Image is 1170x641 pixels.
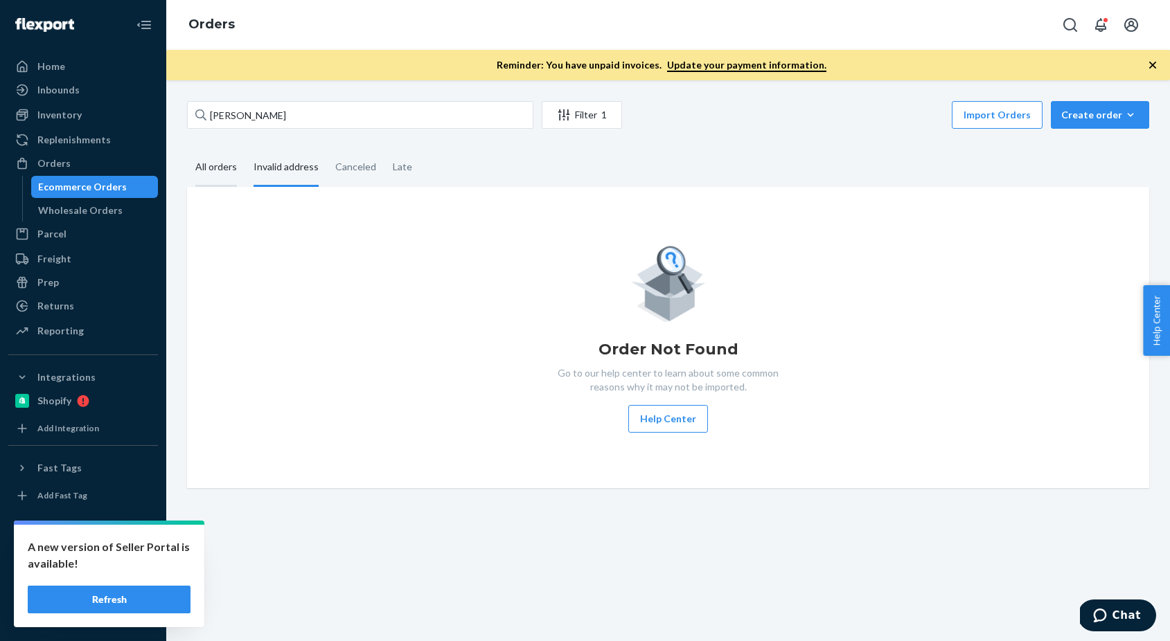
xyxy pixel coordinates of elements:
button: Talk to Support [8,555,158,577]
button: Give Feedback [8,602,158,624]
div: Wholesale Orders [38,204,123,217]
div: Parcel [37,227,67,241]
button: Import Orders [952,101,1043,129]
a: Returns [8,295,158,317]
iframe: Opens a widget where you can chat to one of our agents [1080,599,1156,634]
button: Filter [542,101,622,129]
div: Add Fast Tag [37,489,87,501]
a: Reporting [8,320,158,342]
div: Prep [37,276,59,289]
button: Open notifications [1087,11,1115,39]
div: Canceled [335,149,376,185]
p: Reminder: You have unpaid invoices. [497,58,826,72]
button: Create order [1051,101,1149,129]
div: Late [393,149,412,185]
a: Replenishments [8,129,158,151]
a: Ecommerce Orders [31,176,159,198]
div: Freight [37,252,71,266]
img: Flexport logo [15,18,74,32]
button: Refresh [28,586,190,613]
a: Add Fast Tag [8,485,158,507]
a: Settings [8,532,158,554]
a: Help Center [8,579,158,601]
ol: breadcrumbs [177,5,246,45]
button: Help Center [628,405,708,433]
button: Fast Tags [8,457,158,479]
a: Home [8,55,158,78]
button: Open Search Box [1056,11,1084,39]
img: Empty list [630,242,706,322]
a: Orders [8,152,158,174]
a: Update your payment information. [667,59,826,72]
a: Prep [8,271,158,294]
button: Open account menu [1117,11,1145,39]
div: Integrations [37,370,96,384]
p: Go to our help center to learn about some common reasons why it may not be imported. [547,366,790,394]
div: Reporting [37,324,84,338]
div: Filter [542,108,621,122]
button: Close Navigation [130,11,158,39]
p: A new version of Seller Portal is available! [28,539,190,572]
div: Invalid address [254,149,319,187]
a: Parcel [8,223,158,245]
div: Inventory [37,108,82,122]
div: Inbounds [37,83,80,97]
div: Returns [37,299,74,313]
div: Shopify [37,394,71,408]
a: Inventory [8,104,158,126]
a: Inbounds [8,79,158,101]
button: Integrations [8,366,158,388]
h1: Order Not Found [599,338,738,361]
a: Wholesale Orders [31,199,159,222]
div: Orders [37,156,71,170]
div: All orders [195,149,237,187]
div: Home [37,60,65,73]
div: Replenishments [37,133,111,147]
div: Fast Tags [37,461,82,475]
input: Search orders [187,101,533,129]
a: Orders [188,17,235,32]
a: Shopify [8,390,158,412]
div: Ecommerce Orders [38,180,127,194]
a: Freight [8,248,158,270]
div: 1 [601,108,607,122]
div: Create order [1061,108,1139,122]
a: Add Integration [8,417,158,440]
button: Help Center [1143,285,1170,356]
div: Add Integration [37,422,99,434]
